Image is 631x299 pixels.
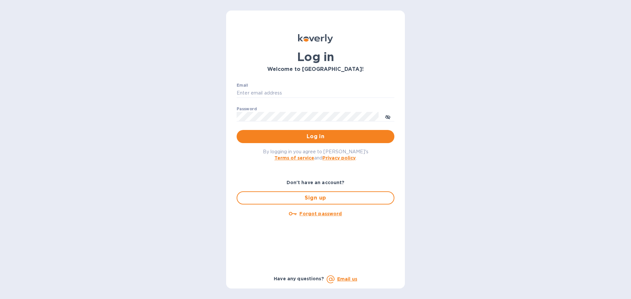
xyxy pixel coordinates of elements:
[274,155,314,160] a: Terms of service
[299,211,342,216] u: Forgot password
[237,191,394,204] button: Sign up
[237,88,394,98] input: Enter email address
[242,133,389,140] span: Log in
[237,83,248,87] label: Email
[322,155,356,160] a: Privacy policy
[237,66,394,73] h3: Welcome to [GEOGRAPHIC_DATA]!
[243,194,388,202] span: Sign up
[263,149,368,160] span: By logging in you agree to [PERSON_NAME]'s and .
[274,276,324,281] b: Have any questions?
[298,34,333,43] img: Koverly
[337,276,357,282] a: Email us
[237,130,394,143] button: Log in
[287,180,345,185] b: Don't have an account?
[237,50,394,64] h1: Log in
[237,107,257,111] label: Password
[381,110,394,123] button: toggle password visibility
